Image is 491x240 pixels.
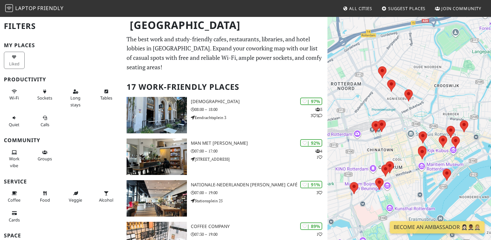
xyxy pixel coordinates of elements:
[65,188,86,205] button: Veggie
[99,197,113,203] span: Alcohol
[15,5,36,12] span: Laptop
[37,5,63,12] span: Friendly
[35,113,55,130] button: Calls
[4,147,25,171] button: Work vibe
[300,139,322,147] div: | 92%
[191,156,327,162] p: [STREET_ADDRESS]
[65,86,86,110] button: Long stays
[349,6,372,11] span: All Cities
[4,113,25,130] button: Quiet
[127,34,323,72] p: The best work and study-friendly cafes, restaurants, libraries, and hotel lobbies in [GEOGRAPHIC_...
[4,86,25,103] button: Wi-Fi
[191,198,327,204] p: Stationsplein 25
[125,16,326,34] h1: [GEOGRAPHIC_DATA]
[127,180,187,217] img: Nationale-Nederlanden Douwe Egberts Café
[35,188,55,205] button: Food
[37,95,52,101] span: Power sockets
[4,76,119,83] h3: Productivity
[300,222,322,230] div: | 89%
[4,188,25,205] button: Coffee
[300,98,322,105] div: | 97%
[96,86,117,103] button: Tables
[9,217,20,223] span: Credit cards
[388,6,426,11] span: Suggest Places
[316,190,322,196] p: 3
[316,231,322,237] p: 1
[5,3,64,14] a: LaptopFriendly LaptopFriendly
[9,95,19,101] span: Stable Wi-Fi
[123,139,327,175] a: Man met bril koffie | 92% 41 Man met [PERSON_NAME] 07:00 – 17:00 [STREET_ADDRESS]
[191,148,327,154] p: 07:00 – 17:00
[191,106,327,113] p: 08:00 – 18:00
[4,137,119,143] h3: Community
[4,16,119,36] h2: Filters
[191,114,327,121] p: Eendrachtsplein 3
[4,42,119,48] h3: My Places
[191,140,327,146] h3: Man met [PERSON_NAME]
[41,122,49,127] span: Video/audio calls
[35,147,55,164] button: Groups
[311,106,322,119] p: 3 3 3
[191,99,327,104] h3: [DEMOGRAPHIC_DATA]
[191,224,327,229] h3: Coffee Company
[96,188,117,205] button: Alcohol
[191,182,327,188] h3: Nationale-Nederlanden [PERSON_NAME] Café
[127,139,187,175] img: Man met bril koffie
[69,197,82,203] span: Veggie
[123,97,327,133] a: Heilige Boontjes | 97% 333 [DEMOGRAPHIC_DATA] 08:00 – 18:00 Eendrachtsplein 3
[9,156,19,168] span: People working
[35,86,55,103] button: Sockets
[127,97,187,133] img: Heilige Boontjes
[127,77,323,97] h2: 17 Work-Friendly Places
[432,3,484,14] a: Join Community
[123,180,327,217] a: Nationale-Nederlanden Douwe Egberts Café | 91% 3 Nationale-Nederlanden [PERSON_NAME] Café 07:00 –...
[300,181,322,188] div: | 91%
[38,156,52,162] span: Group tables
[100,95,112,101] span: Work-friendly tables
[390,221,485,233] a: Become an Ambassador 🤵🏻‍♀️🤵🏾‍♂️🤵🏼‍♀️
[340,3,375,14] a: All Cities
[315,148,322,160] p: 4 1
[70,95,80,107] span: Long stays
[4,208,25,225] button: Cards
[40,197,50,203] span: Food
[191,231,327,237] p: 07:30 – 19:00
[379,3,428,14] a: Suggest Places
[8,197,20,203] span: Coffee
[4,179,119,185] h3: Service
[191,190,327,196] p: 07:00 – 19:00
[441,6,481,11] span: Join Community
[5,4,13,12] img: LaptopFriendly
[4,233,119,239] h3: Space
[9,122,19,127] span: Quiet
